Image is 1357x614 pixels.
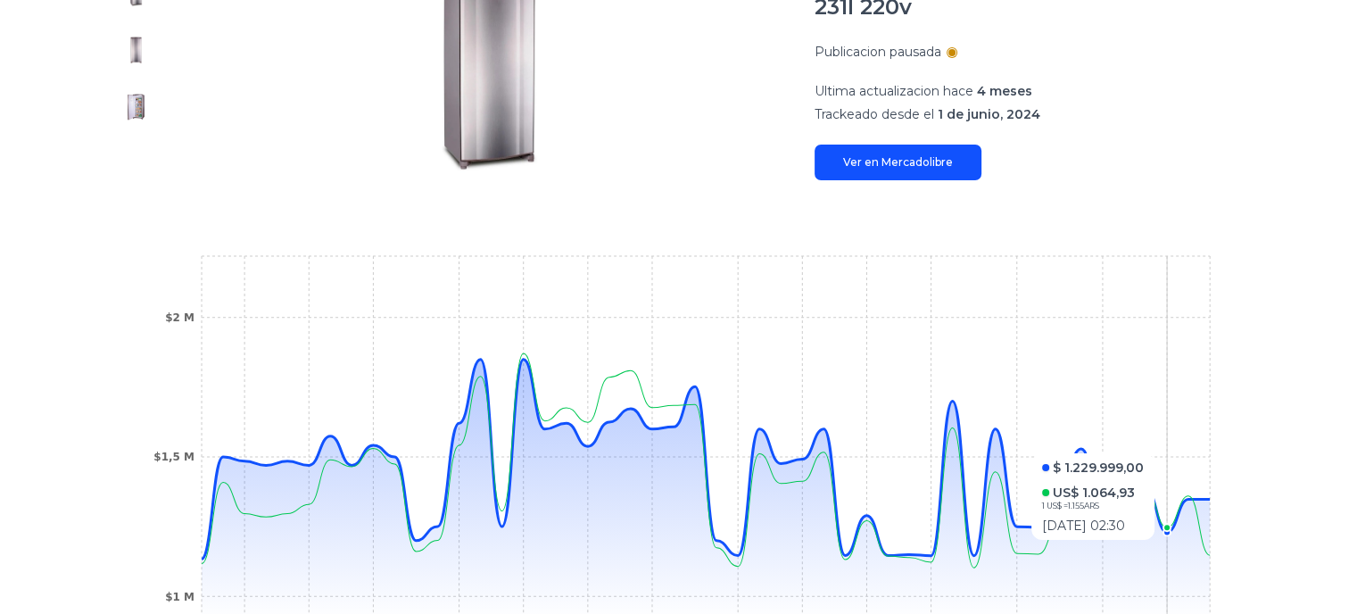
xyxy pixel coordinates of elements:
[165,311,194,324] tspan: $2 M
[165,590,194,602] tspan: $1 M
[815,43,941,61] p: Publicacion pausada
[815,106,934,122] span: Trackeado desde el
[815,145,981,180] a: Ver en Mercadolibre
[815,83,973,99] span: Ultima actualizacion hace
[153,451,194,463] tspan: $1,5 M
[122,93,151,121] img: Freezer Vertical Whirlpool Wvu27 Inox 231l 220v
[977,83,1032,99] span: 4 meses
[938,106,1040,122] span: 1 de junio, 2024
[122,36,151,64] img: Freezer Vertical Whirlpool Wvu27 Inox 231l 220v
